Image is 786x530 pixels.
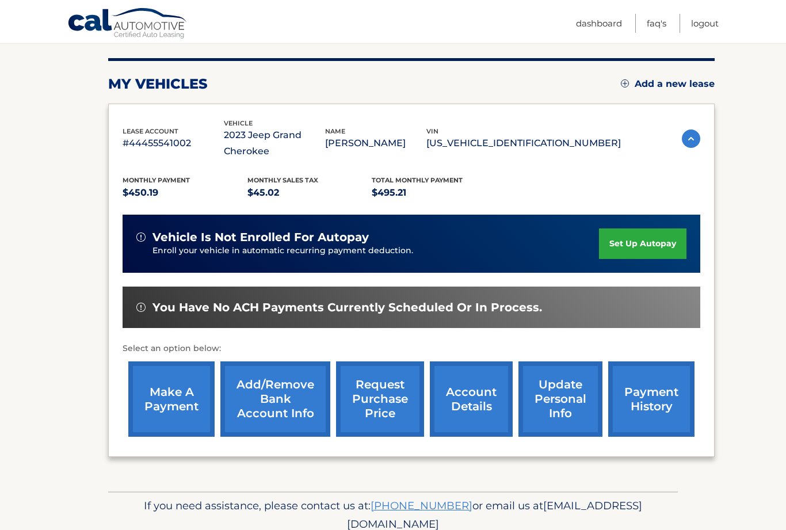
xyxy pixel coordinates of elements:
[621,79,629,87] img: add.svg
[123,127,178,135] span: lease account
[220,361,330,437] a: Add/Remove bank account info
[372,185,497,201] p: $495.21
[152,230,369,245] span: vehicle is not enrolled for autopay
[224,119,253,127] span: vehicle
[426,127,438,135] span: vin
[67,7,188,41] a: Cal Automotive
[621,78,715,90] a: Add a new lease
[123,185,247,201] p: $450.19
[426,135,621,151] p: [US_VEHICLE_IDENTIFICATION_NUMBER]
[224,127,325,159] p: 2023 Jeep Grand Cherokee
[371,499,472,512] a: [PHONE_NUMBER]
[152,245,599,257] p: Enroll your vehicle in automatic recurring payment deduction.
[608,361,695,437] a: payment history
[136,303,146,312] img: alert-white.svg
[576,14,622,33] a: Dashboard
[152,300,542,315] span: You have no ACH payments currently scheduled or in process.
[518,361,602,437] a: update personal info
[325,135,426,151] p: [PERSON_NAME]
[108,75,208,93] h2: my vehicles
[247,185,372,201] p: $45.02
[325,127,345,135] span: name
[372,176,463,184] span: Total Monthly Payment
[123,176,190,184] span: Monthly Payment
[682,129,700,148] img: accordion-active.svg
[599,228,686,259] a: set up autopay
[691,14,719,33] a: Logout
[123,342,700,356] p: Select an option below:
[430,361,513,437] a: account details
[247,176,318,184] span: Monthly sales Tax
[123,135,224,151] p: #44455541002
[647,14,666,33] a: FAQ's
[136,232,146,242] img: alert-white.svg
[128,361,215,437] a: make a payment
[336,361,424,437] a: request purchase price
